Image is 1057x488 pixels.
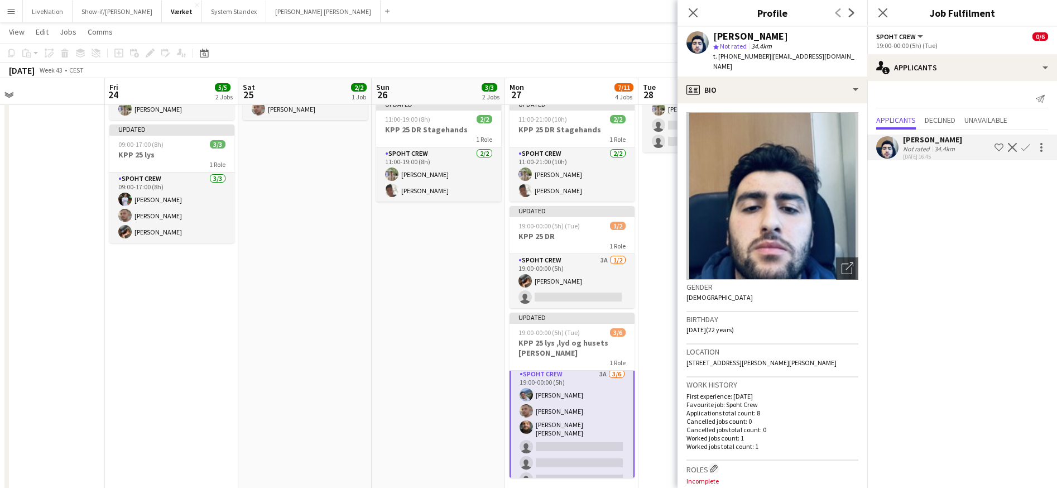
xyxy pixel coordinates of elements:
[615,93,633,101] div: 4 Jobs
[510,125,635,135] h3: KPP 25 DR Stagehands
[836,257,858,280] div: Open photos pop-in
[482,93,499,101] div: 2 Jobs
[614,83,633,92] span: 7/11
[932,145,957,153] div: 34.4km
[23,1,73,22] button: LiveNation
[876,41,1048,50] div: 19:00-00:00 (5h) (Tue)
[610,328,626,337] span: 3/6
[162,1,202,22] button: Værket
[376,99,501,202] app-job-card: Updated11:00-19:00 (8h)2/2KPP 25 DR Stagehands1 RoleSpoht Crew2/211:00-19:00 (8h)[PERSON_NAME][PE...
[510,206,635,215] div: Updated
[109,150,234,160] h3: KPP 25 lys
[903,135,962,145] div: [PERSON_NAME]
[643,66,768,152] app-card-role: Spoht Crew3A2/411:00-15:00 (4h)[PERSON_NAME][PERSON_NAME]
[55,25,81,39] a: Jobs
[376,125,501,135] h3: KPP 25 DR Stagehands
[73,1,162,22] button: Show-if/[PERSON_NAME]
[108,88,118,101] span: 24
[713,52,771,60] span: t. [PHONE_NUMBER]
[686,425,858,434] p: Cancelled jobs total count: 0
[964,116,1007,124] span: Unavailable
[678,6,867,20] h3: Profile
[720,42,747,50] span: Not rated
[609,242,626,250] span: 1 Role
[210,140,225,149] span: 3/3
[266,1,381,22] button: [PERSON_NAME] [PERSON_NAME]
[686,392,858,400] p: First experience: [DATE]
[510,82,524,92] span: Mon
[903,145,932,153] div: Not rated
[686,380,858,390] h3: Work history
[351,83,367,92] span: 2/2
[385,115,430,123] span: 11:00-19:00 (8h)
[510,313,635,478] app-job-card: Updated19:00-00:00 (5h) (Tue)3/6KPP 25 lys ,lyd og husets [PERSON_NAME]1 RoleSpoht Crew3A3/619:00...
[508,88,524,101] span: 27
[686,409,858,417] p: Applications total count: 8
[609,135,626,143] span: 1 Role
[118,140,164,149] span: 09:00-17:00 (8h)
[31,25,53,39] a: Edit
[686,347,858,357] h3: Location
[510,206,635,308] app-job-card: Updated19:00-00:00 (5h) (Tue)1/2KPP 25 DR1 RoleSpoht Crew3A1/219:00-00:00 (5h)[PERSON_NAME]
[9,27,25,37] span: View
[109,125,234,133] div: Updated
[876,116,916,124] span: Applicants
[510,338,635,358] h3: KPP 25 lys ,lyd og husets [PERSON_NAME]
[686,358,837,367] span: [STREET_ADDRESS][PERSON_NAME][PERSON_NAME]
[686,442,858,451] p: Worked jobs total count: 1
[686,477,858,485] p: Incomplete
[686,112,858,280] img: Crew avatar or photo
[36,27,49,37] span: Edit
[686,326,734,334] span: [DATE] (22 years)
[9,65,35,76] div: [DATE]
[109,125,234,243] app-job-card: Updated09:00-17:00 (8h)3/3KPP 25 lys1 RoleSpoht Crew3/309:00-17:00 (8h)[PERSON_NAME][PERSON_NAME]...
[215,83,230,92] span: 5/5
[482,83,497,92] span: 3/3
[69,66,84,74] div: CEST
[510,231,635,241] h3: KPP 25 DR
[510,147,635,202] app-card-role: Spoht Crew2/211:00-21:00 (10h)[PERSON_NAME][PERSON_NAME]
[4,25,29,39] a: View
[609,358,626,367] span: 1 Role
[713,52,854,70] span: | [EMAIL_ADDRESS][DOMAIN_NAME]
[686,293,753,302] span: [DEMOGRAPHIC_DATA]
[678,76,867,103] div: Bio
[610,115,626,123] span: 2/2
[1032,32,1048,41] span: 0/6
[610,222,626,230] span: 1/2
[510,99,635,202] app-job-card: Updated11:00-21:00 (10h)2/2KPP 25 DR Stagehands1 RoleSpoht Crew2/211:00-21:00 (10h)[PERSON_NAME][...
[209,160,225,169] span: 1 Role
[37,66,65,74] span: Week 43
[686,417,858,425] p: Cancelled jobs count: 0
[241,88,255,101] span: 25
[903,153,962,160] div: [DATE] 16:45
[713,31,788,41] div: [PERSON_NAME]
[686,463,858,475] h3: Roles
[352,93,366,101] div: 1 Job
[243,82,255,92] span: Sat
[88,27,113,37] span: Comms
[643,82,656,92] span: Tue
[83,25,117,39] a: Comms
[876,32,916,41] span: Spoht Crew
[749,42,774,50] span: 34.4km
[686,434,858,442] p: Worked jobs count: 1
[477,115,492,123] span: 2/2
[867,54,1057,81] div: Applicants
[876,32,925,41] button: Spoht Crew
[518,222,580,230] span: 19:00-00:00 (5h) (Tue)
[215,93,233,101] div: 2 Jobs
[202,1,266,22] button: System Standex
[518,115,567,123] span: 11:00-21:00 (10h)
[109,82,118,92] span: Fri
[510,313,635,322] div: Updated
[476,135,492,143] span: 1 Role
[641,88,656,101] span: 28
[686,314,858,324] h3: Birthday
[376,147,501,202] app-card-role: Spoht Crew2/211:00-19:00 (8h)[PERSON_NAME][PERSON_NAME]
[374,88,390,101] span: 26
[518,328,580,337] span: 19:00-00:00 (5h) (Tue)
